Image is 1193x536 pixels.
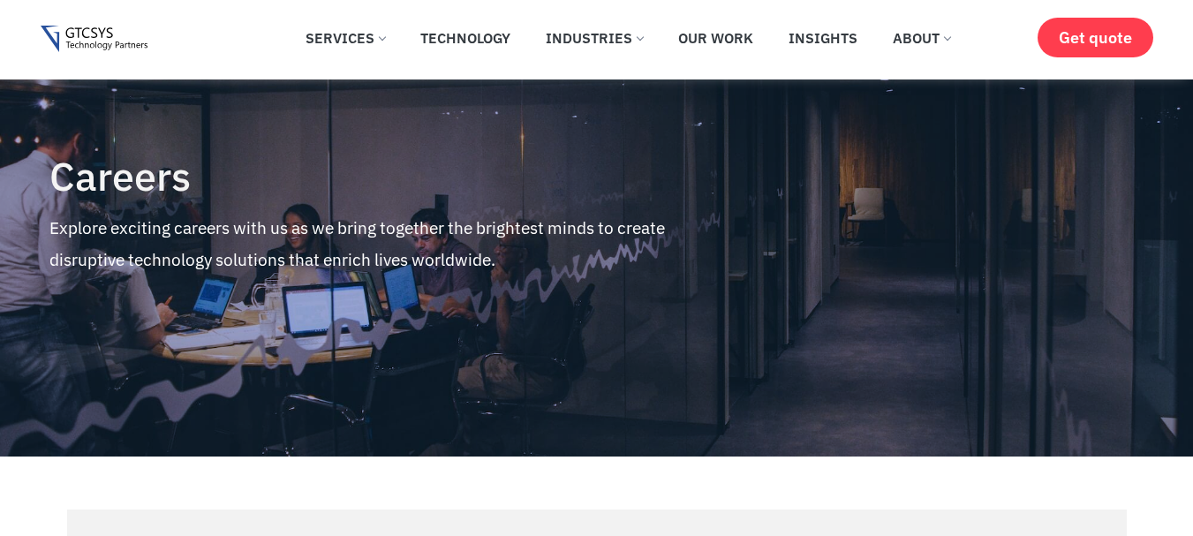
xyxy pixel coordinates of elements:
a: Get quote [1038,18,1153,57]
p: Explore exciting careers with us as we bring together the brightest minds to create disruptive te... [49,212,728,276]
h4: Careers [49,155,728,199]
a: Insights [775,19,871,57]
a: Industries [532,19,656,57]
a: Our Work [665,19,766,57]
img: Gtcsys logo [41,26,147,53]
a: Services [292,19,398,57]
span: Get quote [1059,28,1132,47]
a: About [880,19,963,57]
a: Technology [407,19,524,57]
